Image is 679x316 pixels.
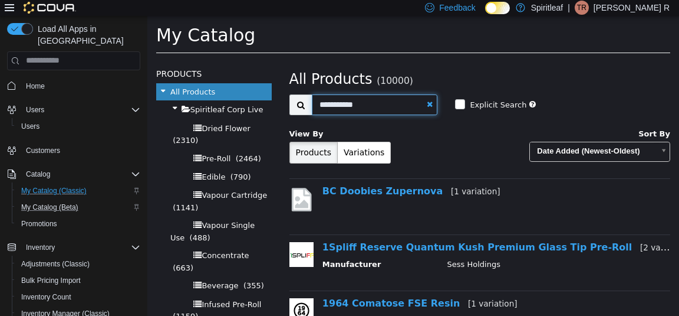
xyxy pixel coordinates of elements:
span: Edible [54,157,78,165]
span: Bulk Pricing Import [17,273,140,288]
span: Home [26,82,45,91]
span: Date Added (Newest-Oldest) [383,126,507,145]
button: My Catalog (Classic) [12,183,145,199]
span: Infused Pre-Roll [54,284,114,293]
label: Explicit Search [319,83,379,95]
button: Inventory [21,240,60,255]
button: Bulk Pricing Import [12,272,145,289]
button: Products [142,126,190,148]
p: [PERSON_NAME] R [594,1,670,15]
p: Spiritleaf [531,1,563,15]
span: Catalog [21,167,140,181]
td: Rubicon Organics - EXCLUDED [291,299,523,314]
span: Customers [21,143,140,158]
span: (488) [42,217,63,226]
span: Load All Apps in [GEOGRAPHIC_DATA] [33,23,140,47]
span: Pre-Roll [54,138,83,147]
a: My Catalog (Classic) [17,184,91,198]
span: Inventory Count [17,290,140,304]
a: 1Spliff Reserve Quantum Kush Premium Glass Tip Pre-Roll[2 variations] [175,226,546,237]
button: Users [2,102,145,118]
small: [2 variations] [493,227,546,236]
span: View By [142,113,176,122]
button: Home [2,77,145,95]
span: Beverage [54,265,91,274]
span: Dark Mode [485,14,486,15]
button: Catalog [2,166,145,183]
small: [1 variation] [304,171,353,180]
a: Adjustments (Classic) [17,257,94,271]
span: Concentrate [54,235,101,244]
span: Promotions [21,219,57,229]
span: Users [17,119,140,133]
span: Vapour Single Use [23,205,107,226]
span: TR [577,1,586,15]
small: (10000) [229,60,266,70]
span: All Products [142,55,225,71]
span: My Catalog (Classic) [17,184,140,198]
input: Dark Mode [485,2,510,14]
a: BC Doobies Zupernova[1 variation] [175,170,353,181]
th: Manufacturer [175,299,291,314]
span: (663) [25,247,46,256]
button: Users [21,103,49,117]
th: Manufacturer [175,243,291,258]
a: My Catalog (Beta) [17,200,83,214]
span: Feedback [439,2,475,14]
a: Inventory Count [17,290,76,304]
span: Inventory [21,240,140,255]
span: Sort By [491,113,523,122]
button: Inventory Count [12,289,145,305]
span: Spiritleaf Corp Live [43,89,116,98]
img: 150 [142,226,166,250]
span: (1159) [25,296,51,305]
button: Adjustments (Classic) [12,256,145,272]
h5: Products [9,51,124,65]
span: Catalog [26,170,50,179]
span: My Catalog [9,9,108,30]
a: Home [21,79,50,93]
span: All Products [23,71,68,80]
span: Inventory Count [21,292,71,302]
a: Bulk Pricing Import [17,273,85,288]
span: My Catalog (Classic) [21,186,87,196]
span: Users [21,122,39,131]
button: Variations [190,126,243,148]
button: Customers [2,142,145,159]
span: Adjustments (Classic) [21,259,90,269]
span: Inventory [26,243,55,252]
span: Users [21,103,140,117]
button: Promotions [12,216,145,232]
span: (790) [83,157,104,165]
span: Vapour Cartridge [54,175,120,184]
span: (2464) [88,138,114,147]
button: Inventory [2,239,145,256]
img: Cova [24,2,76,14]
div: Trista R [575,1,589,15]
span: Promotions [17,217,140,231]
p: | [568,1,570,15]
span: Customers [26,146,60,155]
a: Date Added (Newest-Oldest) [382,126,523,146]
span: Bulk Pricing Import [21,276,81,285]
span: My Catalog (Beta) [17,200,140,214]
button: Catalog [21,167,55,181]
a: Customers [21,144,65,158]
button: Users [12,118,145,135]
a: Users [17,119,44,133]
span: Dried Flower [54,108,103,117]
span: My Catalog (Beta) [21,203,78,212]
img: 150 [142,282,166,307]
button: My Catalog (Beta) [12,199,145,216]
img: missing-image.png [142,170,166,197]
span: (355) [96,265,117,274]
span: (2310) [25,120,51,129]
span: (1141) [25,187,51,196]
td: Sess Holdings [291,243,523,258]
span: Adjustments (Classic) [17,257,140,271]
a: 1964 Comatose FSE Resin[1 variation] [175,282,370,293]
small: [1 variation] [321,283,370,292]
span: Users [26,105,44,115]
a: Promotions [17,217,62,231]
span: Home [21,79,140,93]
